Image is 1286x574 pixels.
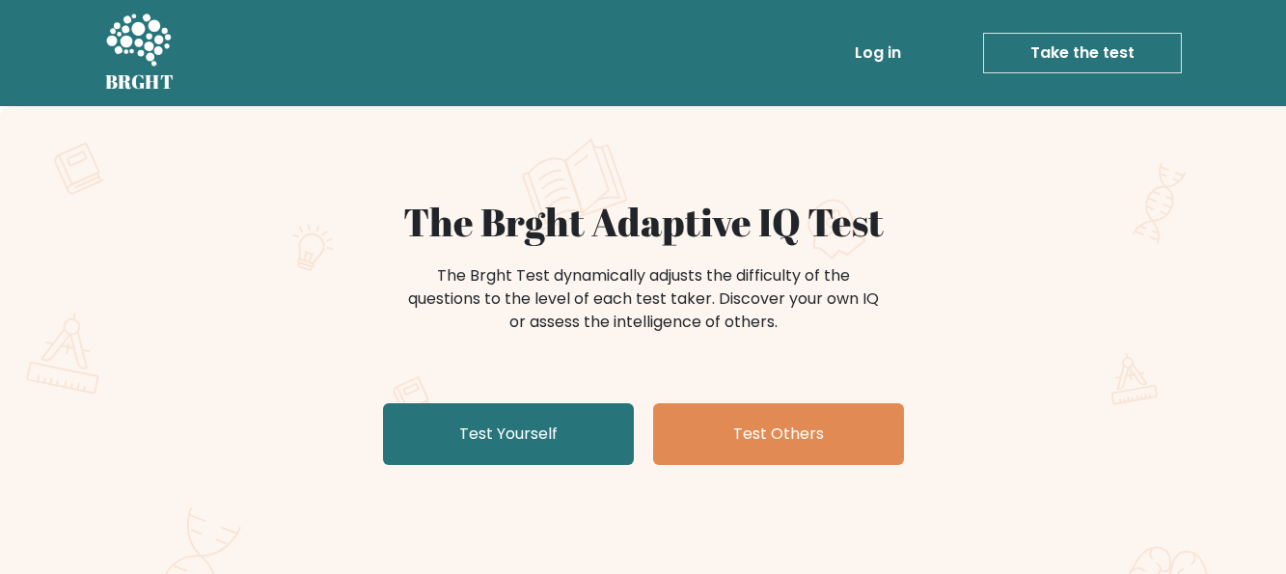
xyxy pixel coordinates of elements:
h5: BRGHT [105,70,175,94]
a: Test Yourself [383,403,634,465]
div: The Brght Test dynamically adjusts the difficulty of the questions to the level of each test take... [402,264,885,334]
h1: The Brght Adaptive IQ Test [173,199,1114,245]
a: Take the test [983,33,1182,73]
a: Test Others [653,403,904,465]
a: BRGHT [105,8,175,98]
a: Log in [847,34,909,72]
